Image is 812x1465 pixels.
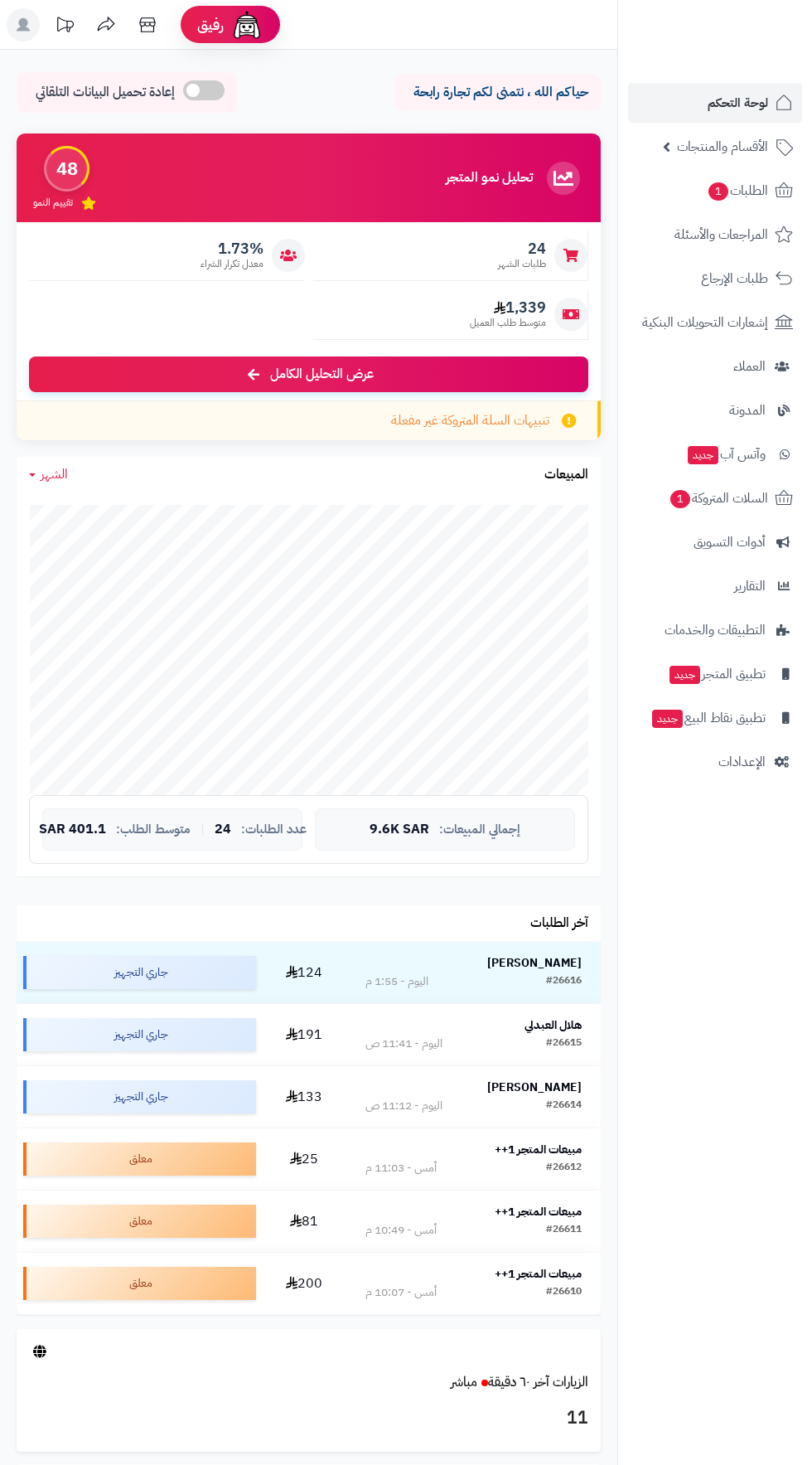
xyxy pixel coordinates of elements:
td: 200 [263,1253,346,1314]
span: التقارير [734,575,766,598]
span: 401.1 SAR [39,822,106,837]
a: العملاء [628,347,802,386]
h3: تحليل نمو المتجر [446,171,533,186]
a: المدونة [628,391,802,430]
span: المراجعات والأسئلة [674,223,768,246]
span: تطبيق نقاط البيع [650,706,766,730]
div: معلق [23,1142,256,1176]
span: العملاء [733,355,766,378]
span: الإعدادات [718,750,766,774]
td: 124 [263,942,346,1003]
a: الإعدادات [628,742,802,782]
img: ai-face.png [230,8,263,41]
span: 24 [215,822,231,837]
div: #26616 [546,973,582,990]
div: جاري التجهيز [23,1018,256,1051]
a: عرض التحليل الكامل [29,357,588,392]
div: جاري التجهيز [23,956,256,989]
span: وآتس آب [686,443,766,466]
h3: 11 [29,1404,588,1433]
a: تطبيق نقاط البيعجديد [628,698,802,738]
div: معلق [23,1267,256,1300]
span: متوسط الطلب: [116,822,191,837]
span: الطلبات [707,179,768,202]
span: إجمالي المبيعات: [439,822,520,837]
strong: مبيعات المتجر 1++ [495,1141,582,1158]
span: لوحة التحكم [708,91,768,114]
small: مباشر [451,1372,477,1392]
span: إعادة تحميل البيانات التلقائي [36,83,175,102]
strong: [PERSON_NAME] [487,954,582,972]
strong: مبيعات المتجر 1++ [495,1203,582,1220]
a: الطلبات1 [628,171,802,211]
span: 1 [670,490,691,509]
span: رفيق [197,15,224,35]
span: الأقسام والمنتجات [677,135,768,158]
a: التقارير [628,566,802,606]
div: أمس - 10:07 م [365,1284,437,1301]
span: 1.73% [201,240,263,258]
a: إشعارات التحويلات البنكية [628,303,802,342]
a: تحديثات المنصة [44,8,85,46]
span: تقييم النمو [33,196,73,210]
span: جديد [652,710,683,728]
div: اليوم - 11:41 ص [365,1036,442,1052]
span: أدوات التسويق [694,531,766,554]
a: التطبيقات والخدمات [628,610,802,650]
span: طلبات الإرجاع [701,267,768,290]
span: جديد [669,666,700,684]
span: عدد الطلبات: [241,822,307,837]
span: 1,339 [470,298,546,317]
h3: المبيعات [544,468,588,483]
span: تطبيق المتجر [668,662,766,686]
strong: [PERSON_NAME] [487,1079,582,1096]
td: 133 [263,1066,346,1128]
div: معلق [23,1205,256,1238]
a: السلات المتروكة1 [628,478,802,518]
div: #26610 [546,1284,582,1301]
span: 9.6K SAR [370,822,429,837]
span: 1 [708,182,729,201]
a: أدوات التسويق [628,522,802,562]
div: #26611 [546,1222,582,1239]
span: التطبيقات والخدمات [665,619,766,642]
span: عرض التحليل الكامل [270,365,374,384]
div: #26614 [546,1098,582,1114]
p: حياكم الله ، نتمنى لكم تجارة رابحة [406,83,588,102]
strong: مبيعات المتجر 1++ [495,1265,582,1283]
div: #26612 [546,1160,582,1176]
span: 24 [498,240,546,258]
div: جاري التجهيز [23,1080,256,1113]
div: أمس - 10:49 م [365,1222,437,1239]
div: أمس - 11:03 م [365,1160,437,1176]
span: إشعارات التحويلات البنكية [642,311,768,334]
a: المراجعات والأسئلة [628,215,802,255]
a: وآتس آبجديد [628,434,802,474]
td: 81 [263,1191,346,1252]
a: الزيارات آخر ٦٠ دقيقةمباشر [451,1372,588,1392]
div: #26615 [546,1036,582,1052]
a: الشهر [29,465,68,484]
strong: هلال العبدلي [524,1016,582,1034]
span: متوسط طلب العميل [470,316,546,330]
span: جديد [688,446,718,464]
a: تطبيق المتجرجديد [628,654,802,694]
td: 191 [263,1004,346,1065]
div: اليوم - 11:12 ص [365,1098,442,1114]
span: تنبيهات السلة المتروكة غير مفعلة [391,411,549,430]
td: 25 [263,1128,346,1190]
span: السلات المتروكة [669,487,768,510]
h3: آخر الطلبات [530,916,588,931]
span: | [201,823,205,836]
a: طلبات الإرجاع [628,259,802,298]
div: اليوم - 1:55 م [365,973,428,990]
img: logo-2.png [699,35,796,70]
span: معدل تكرار الشراء [201,257,263,271]
a: لوحة التحكم [628,83,802,123]
span: طلبات الشهر [498,257,546,271]
span: المدونة [729,399,766,422]
span: الشهر [41,464,68,484]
